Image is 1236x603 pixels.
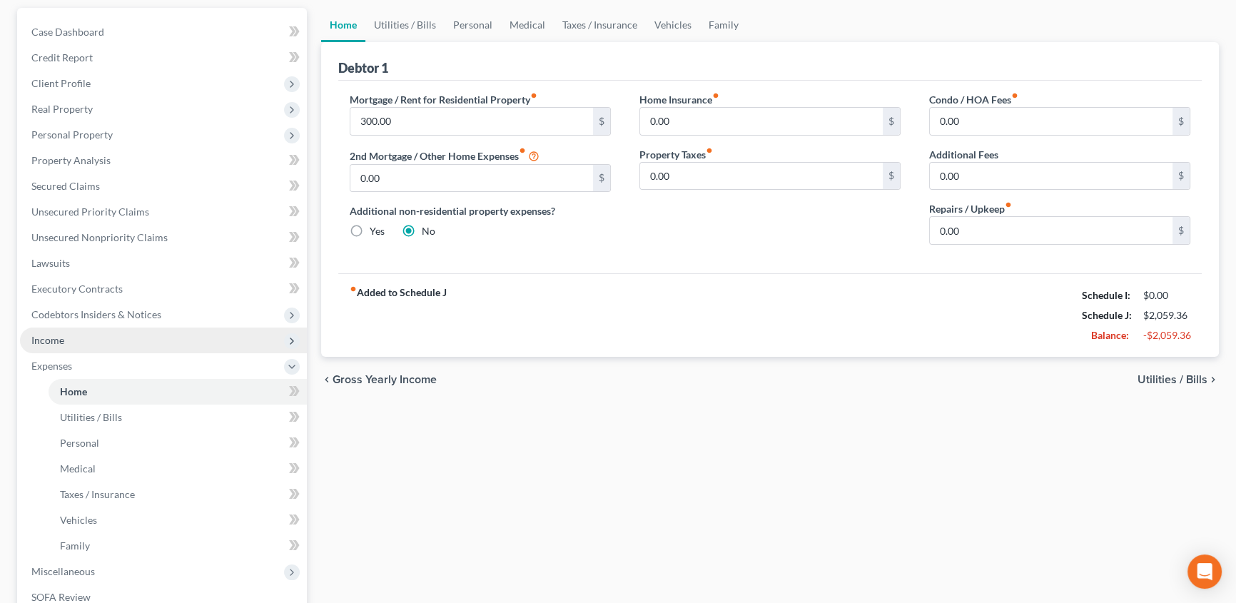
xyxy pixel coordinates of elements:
label: Home Insurance [639,92,719,107]
a: Personal [49,430,307,456]
label: Mortgage / Rent for Residential Property [350,92,537,107]
a: Personal [445,8,501,42]
span: Client Profile [31,77,91,89]
div: Debtor 1 [338,59,388,76]
div: -$2,059.36 [1143,328,1190,343]
a: Family [49,533,307,559]
a: Utilities / Bills [365,8,445,42]
span: Unsecured Priority Claims [31,206,149,218]
div: Open Intercom Messenger [1187,554,1222,589]
span: Expenses [31,360,72,372]
span: Vehicles [60,514,97,526]
strong: Schedule I: [1082,289,1130,301]
div: $ [593,165,610,192]
a: Home [321,8,365,42]
label: Repairs / Upkeep [929,201,1012,216]
i: chevron_right [1207,374,1219,385]
div: $ [593,108,610,135]
label: Additional non-residential property expenses? [350,203,611,218]
input: -- [930,163,1172,190]
a: Property Analysis [20,148,307,173]
span: Taxes / Insurance [60,488,135,500]
span: Executory Contracts [31,283,123,295]
span: Credit Report [31,51,93,64]
a: Unsecured Priority Claims [20,199,307,225]
label: Condo / HOA Fees [929,92,1018,107]
a: Secured Claims [20,173,307,199]
span: Family [60,539,90,552]
span: Home [60,385,87,397]
label: Yes [370,224,385,238]
div: $2,059.36 [1143,308,1190,323]
input: -- [930,217,1172,244]
a: Home [49,379,307,405]
a: Executory Contracts [20,276,307,302]
div: $ [883,163,900,190]
input: -- [350,108,593,135]
span: Personal Property [31,128,113,141]
button: Utilities / Bills chevron_right [1138,374,1219,385]
label: Additional Fees [929,147,998,162]
strong: Balance: [1091,329,1129,341]
button: chevron_left Gross Yearly Income [321,374,437,385]
span: SOFA Review [31,591,91,603]
div: $ [883,108,900,135]
a: Lawsuits [20,250,307,276]
span: Income [31,334,64,346]
strong: Schedule J: [1082,309,1132,321]
span: Lawsuits [31,257,70,269]
a: Utilities / Bills [49,405,307,430]
span: Personal [60,437,99,449]
i: chevron_left [321,374,333,385]
span: Secured Claims [31,180,100,192]
input: -- [640,163,883,190]
span: Gross Yearly Income [333,374,437,385]
a: Case Dashboard [20,19,307,45]
span: Medical [60,462,96,475]
i: fiber_manual_record [1011,92,1018,99]
a: Vehicles [646,8,700,42]
i: fiber_manual_record [712,92,719,99]
i: fiber_manual_record [1005,201,1012,208]
a: Medical [501,8,554,42]
a: Taxes / Insurance [554,8,646,42]
a: Family [700,8,747,42]
span: Codebtors Insiders & Notices [31,308,161,320]
span: Unsecured Nonpriority Claims [31,231,168,243]
a: Unsecured Nonpriority Claims [20,225,307,250]
span: Miscellaneous [31,565,95,577]
div: $0.00 [1143,288,1190,303]
input: -- [350,165,593,192]
div: $ [1172,108,1190,135]
label: No [422,224,435,238]
i: fiber_manual_record [350,285,357,293]
span: Property Analysis [31,154,111,166]
strong: Added to Schedule J [350,285,447,345]
input: -- [930,108,1172,135]
a: Taxes / Insurance [49,482,307,507]
span: Case Dashboard [31,26,104,38]
i: fiber_manual_record [706,147,713,154]
div: $ [1172,217,1190,244]
a: Medical [49,456,307,482]
input: -- [640,108,883,135]
div: $ [1172,163,1190,190]
i: fiber_manual_record [530,92,537,99]
label: Property Taxes [639,147,713,162]
span: Real Property [31,103,93,115]
span: Utilities / Bills [1138,374,1207,385]
a: Credit Report [20,45,307,71]
span: Utilities / Bills [60,411,122,423]
i: fiber_manual_record [519,147,526,154]
label: 2nd Mortgage / Other Home Expenses [350,147,540,164]
a: Vehicles [49,507,307,533]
